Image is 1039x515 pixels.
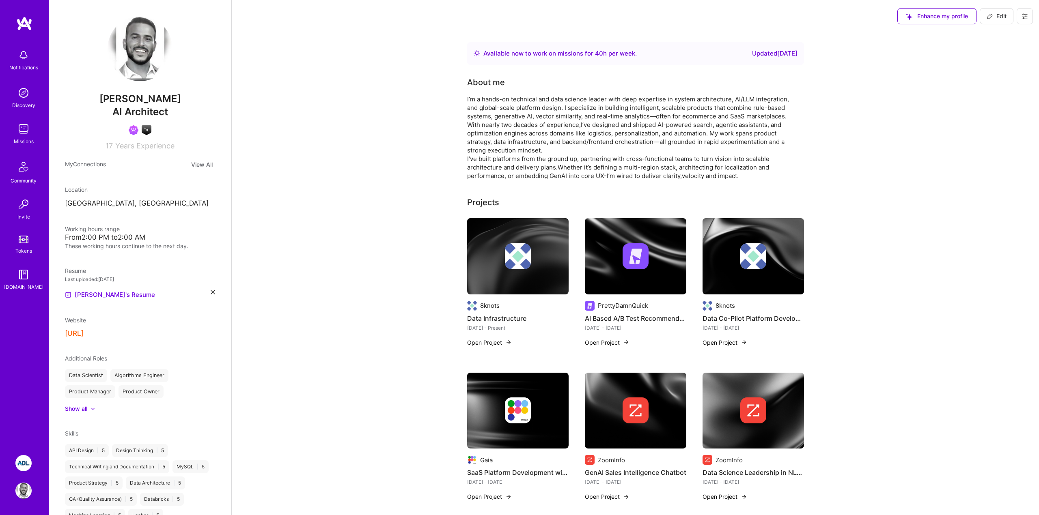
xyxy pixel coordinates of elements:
[156,447,158,454] span: |
[65,185,215,194] div: Location
[65,444,109,457] div: API Design 5
[741,494,747,500] img: arrow-right
[467,301,477,311] img: Company logo
[19,236,28,243] img: tokens
[598,456,625,464] div: ZoomInfo
[12,101,35,109] div: Discovery
[108,16,172,81] img: User Avatar
[189,160,215,169] button: View All
[197,463,198,470] span: |
[585,324,686,332] div: [DATE] - [DATE]
[15,455,32,471] img: ADL: Technology Modernization Sprint 1
[15,483,32,499] img: User Avatar
[16,16,32,31] img: logo
[65,290,155,300] a: [PERSON_NAME]'s Resume
[65,369,107,382] div: Data Scientist
[483,49,637,58] div: Available now to work on missions for h per week .
[703,492,747,501] button: Open Project
[623,339,629,345] img: arrow-right
[585,467,686,478] h4: GenAI Sales Intelligence Chatbot
[142,125,151,135] img: A.I. guild
[703,478,804,486] div: [DATE] - [DATE]
[467,455,477,465] img: Company logo
[703,301,712,311] img: Company logo
[97,447,99,454] span: |
[65,233,215,242] div: From 2:00 PM to 2:00 AM
[585,373,686,449] img: cover
[467,313,569,324] h4: Data Infrastructure
[703,455,712,465] img: Company logo
[111,480,112,486] span: |
[585,313,686,324] h4: AI Based A/B Test Recommendation Engine
[467,338,512,347] button: Open Project
[474,50,480,56] img: Availability
[65,242,215,250] div: These working hours continue to the next day.
[65,275,215,283] div: Last uploaded: [DATE]
[703,313,804,324] h4: Data Co-Pilot Platform Development
[467,478,569,486] div: [DATE] - [DATE]
[467,373,569,449] img: cover
[703,324,804,332] div: [DATE] - [DATE]
[505,243,531,269] img: Company logo
[65,93,215,105] span: [PERSON_NAME]
[110,369,168,382] div: Algorithms Engineer
[157,463,159,470] span: |
[65,160,106,169] span: My Connections
[595,49,603,57] span: 40
[623,397,649,423] img: Company logo
[585,455,595,465] img: Company logo
[65,405,87,413] div: Show all
[752,49,798,58] div: Updated [DATE]
[15,247,32,255] div: Tokens
[467,196,499,208] div: Projects
[9,63,38,72] div: Notifications
[741,339,747,345] img: arrow-right
[14,157,33,176] img: Community
[585,492,629,501] button: Open Project
[467,218,569,294] img: cover
[119,385,164,398] div: Product Owner
[112,444,168,457] div: Design Thinking 5
[467,492,512,501] button: Open Project
[112,106,168,118] span: AI Architect
[65,225,120,232] span: Working hours range
[65,317,86,324] span: Website
[897,8,976,24] button: Enhance my profile
[172,496,174,502] span: |
[585,301,595,311] img: Company logo
[65,385,115,398] div: Product Manager
[585,218,686,294] img: cover
[11,176,37,185] div: Community
[480,301,500,310] div: 8knots
[623,494,629,500] img: arrow-right
[65,476,123,489] div: Product Strategy 5
[585,338,629,347] button: Open Project
[13,455,34,471] a: ADL: Technology Modernization Sprint 1
[598,301,648,310] div: PrettyDamnQuick
[585,478,686,486] div: [DATE] - [DATE]
[480,456,493,464] div: Gaia
[980,8,1013,24] button: Edit
[125,496,127,502] span: |
[467,324,569,332] div: [DATE] - Present
[65,329,84,338] button: [URL]
[173,480,175,486] span: |
[505,494,512,500] img: arrow-right
[14,137,34,146] div: Missions
[115,142,175,150] span: Years Experience
[15,196,32,212] img: Invite
[716,456,743,464] div: ZoomInfo
[505,397,531,423] img: Company logo
[211,290,215,294] i: icon Close
[106,142,113,150] span: 17
[65,199,215,208] p: [GEOGRAPHIC_DATA], [GEOGRAPHIC_DATA]
[65,292,71,298] img: Resume
[703,338,747,347] button: Open Project
[4,283,43,291] div: [DOMAIN_NAME]
[505,339,512,345] img: arrow-right
[126,476,185,489] div: Data Architecture 5
[65,355,107,362] span: Additional Roles
[623,243,649,269] img: Company logo
[13,483,34,499] a: User Avatar
[129,125,138,135] img: Been on Mission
